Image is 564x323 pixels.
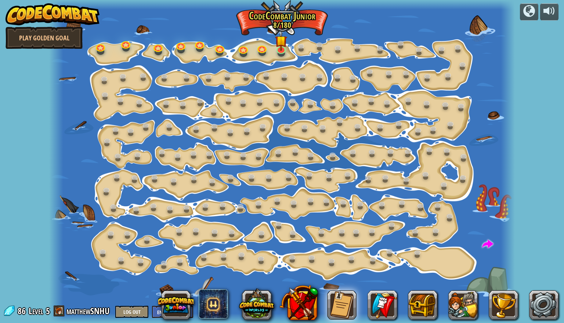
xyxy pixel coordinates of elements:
span: Level [29,305,43,317]
a: matthewSNHU [66,305,112,317]
span: 86 [18,305,28,317]
span: 5 [46,305,50,317]
button: Log Out [115,306,148,318]
button: Campaigns [520,3,538,21]
button: Adjust volume [540,3,558,21]
img: level-banner-started.png [275,30,288,51]
img: CodeCombat - Learn how to code by playing a game [6,3,100,25]
a: Play Golden Goal [6,27,83,49]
